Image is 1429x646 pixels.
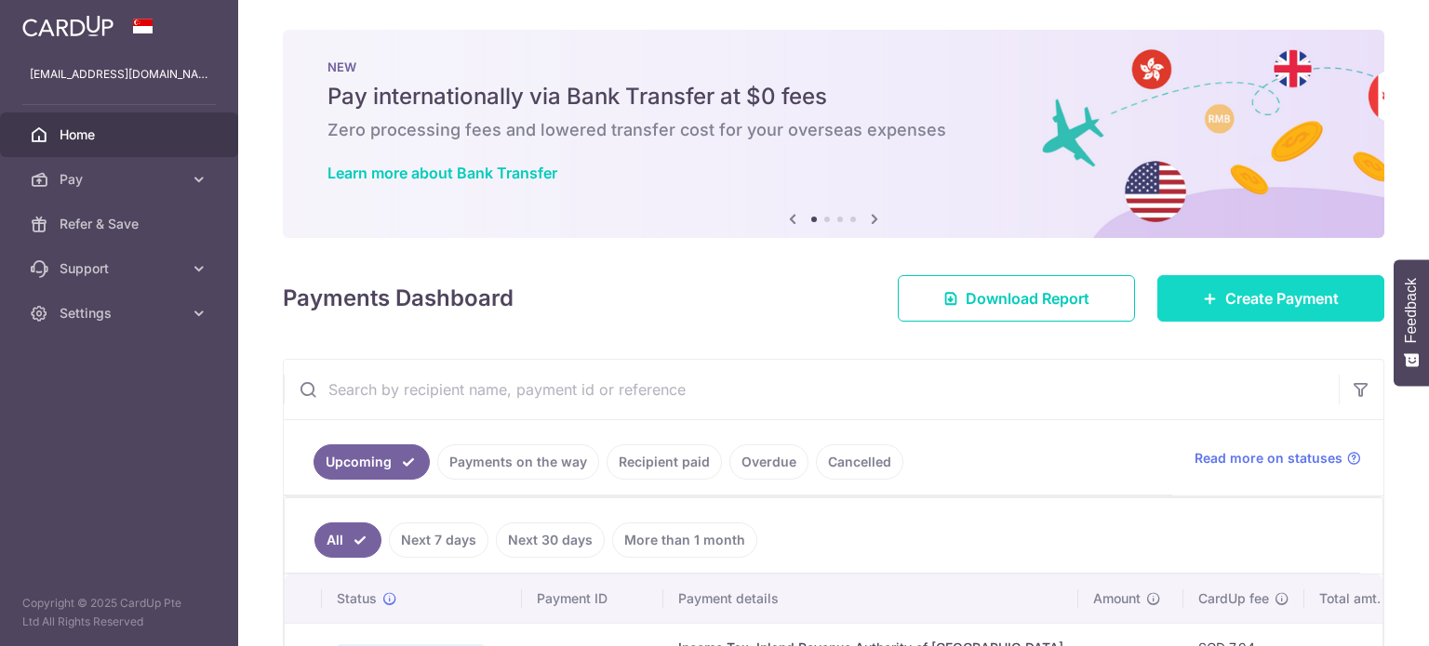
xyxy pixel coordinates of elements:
[612,522,757,558] a: More than 1 month
[1198,589,1269,608] span: CardUp fee
[1319,589,1381,608] span: Total amt.
[327,82,1340,112] h5: Pay internationally via Bank Transfer at $0 fees
[607,444,722,480] a: Recipient paid
[496,522,605,558] a: Next 30 days
[60,259,182,278] span: Support
[389,522,488,558] a: Next 7 days
[284,360,1339,419] input: Search by recipient name, payment id or reference
[30,65,208,84] p: [EMAIL_ADDRESS][DOMAIN_NAME]
[522,574,663,623] th: Payment ID
[60,304,182,323] span: Settings
[327,59,1340,74] p: NEW
[966,287,1089,310] span: Download Report
[1394,259,1429,386] button: Feedback - Show survey
[327,164,557,182] a: Learn more about Bank Transfer
[314,444,430,480] a: Upcoming
[816,444,903,480] a: Cancelled
[1225,287,1339,310] span: Create Payment
[283,30,1384,238] img: Bank transfer banner
[327,119,1340,141] h6: Zero processing fees and lowered transfer cost for your overseas expenses
[729,444,808,480] a: Overdue
[663,574,1078,623] th: Payment details
[1093,589,1141,608] span: Amount
[60,170,182,189] span: Pay
[283,282,514,315] h4: Payments Dashboard
[1195,449,1361,468] a: Read more on statuses
[437,444,599,480] a: Payments on the way
[1195,449,1342,468] span: Read more on statuses
[898,275,1135,322] a: Download Report
[314,522,381,558] a: All
[60,215,182,233] span: Refer & Save
[1157,275,1384,322] a: Create Payment
[337,589,377,608] span: Status
[1403,278,1420,343] span: Feedback
[22,15,114,37] img: CardUp
[60,125,182,144] span: Home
